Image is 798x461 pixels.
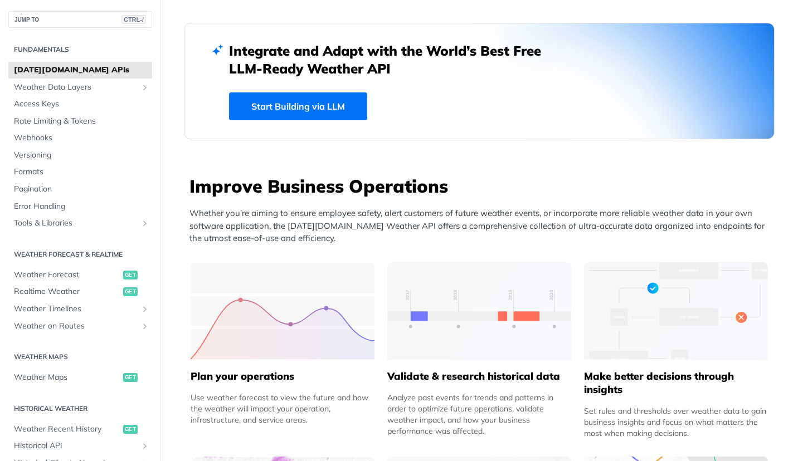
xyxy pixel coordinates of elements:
a: Realtime Weatherget [8,283,152,300]
span: get [123,373,138,382]
a: Weather Forecastget [8,267,152,283]
a: Access Keys [8,96,152,112]
span: Error Handling [14,201,149,212]
a: Error Handling [8,198,152,215]
h5: Validate & research historical data [387,370,571,383]
div: Set rules and thresholds over weather data to gain business insights and focus on what matters th... [584,405,768,439]
span: Weather Recent History [14,424,120,435]
span: get [123,425,138,434]
h2: Weather Maps [8,352,152,362]
h5: Make better decisions through insights [584,370,768,396]
a: Tools & LibrariesShow subpages for Tools & Libraries [8,215,152,232]
span: get [123,271,138,279]
a: Formats [8,164,152,180]
span: Formats [14,166,149,178]
span: Rate Limiting & Tokens [14,116,149,127]
h2: Fundamentals [8,45,152,55]
button: Show subpages for Weather on Routes [140,322,149,331]
p: Whether you’re aiming to ensure employee safety, alert customers of future weather events, or inc... [189,207,775,245]
div: Use weather forecast to view the future and how the weather will impact your operation, infrastru... [191,392,374,425]
button: Show subpages for Weather Data Layers [140,83,149,92]
a: Weather Mapsget [8,369,152,386]
a: Weather on RoutesShow subpages for Weather on Routes [8,318,152,335]
h2: Weather Forecast & realtime [8,249,152,259]
a: [DATE][DOMAIN_NAME] APIs [8,62,152,79]
button: Show subpages for Weather Timelines [140,305,149,313]
span: Webhooks [14,133,149,144]
h3: Improve Business Operations [189,174,775,198]
a: Weather TimelinesShow subpages for Weather Timelines [8,301,152,317]
img: 13d7ca0-group-496-2.svg [387,262,571,360]
span: Realtime Weather [14,286,120,297]
button: JUMP TOCTRL-/ [8,11,152,28]
img: a22d113-group-496-32x.svg [584,262,768,360]
a: Start Building via LLM [229,92,367,120]
a: Rate Limiting & Tokens [8,113,152,130]
span: Tools & Libraries [14,218,138,229]
span: [DATE][DOMAIN_NAME] APIs [14,65,149,76]
h2: Integrate and Adapt with the World’s Best Free LLM-Ready Weather API [229,42,558,77]
span: Versioning [14,150,149,161]
h2: Historical Weather [8,404,152,414]
a: Webhooks [8,130,152,146]
a: Weather Recent Historyget [8,421,152,438]
span: Weather Forecast [14,269,120,281]
span: Historical API [14,440,138,452]
button: Show subpages for Historical API [140,442,149,450]
a: Historical APIShow subpages for Historical API [8,438,152,454]
h5: Plan your operations [191,370,374,383]
span: CTRL-/ [121,15,146,24]
span: Weather Timelines [14,303,138,315]
span: Weather Data Layers [14,82,138,93]
span: Weather on Routes [14,321,138,332]
a: Versioning [8,147,152,164]
a: Weather Data LayersShow subpages for Weather Data Layers [8,79,152,96]
span: Access Keys [14,99,149,110]
span: get [123,287,138,296]
div: Analyze past events for trends and patterns in order to optimize future operations, validate weat... [387,392,571,437]
span: Weather Maps [14,372,120,383]
img: 39565e8-group-4962x.svg [191,262,374,360]
button: Show subpages for Tools & Libraries [140,219,149,228]
a: Pagination [8,181,152,198]
span: Pagination [14,184,149,195]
